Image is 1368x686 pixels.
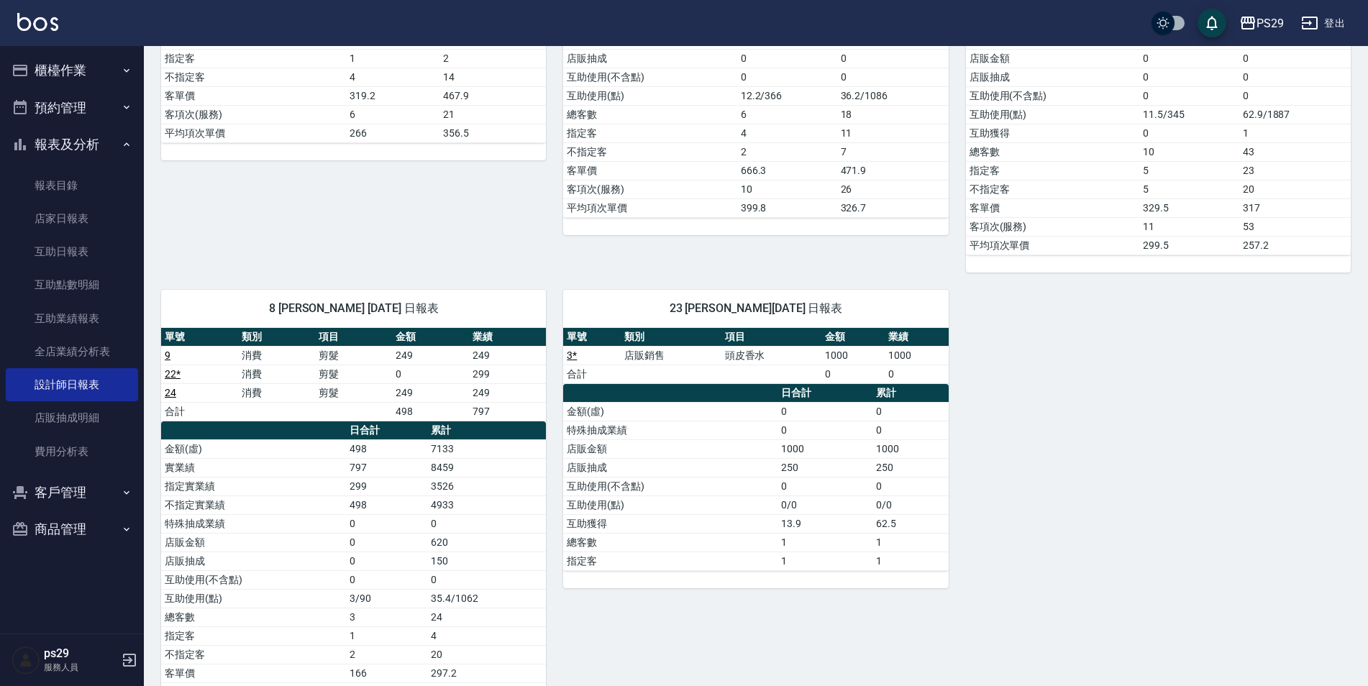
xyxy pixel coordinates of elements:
[161,645,346,664] td: 不指定客
[238,383,315,402] td: 消費
[161,570,346,589] td: 互助使用(不含點)
[821,365,885,383] td: 0
[6,435,138,468] a: 費用分析表
[778,552,872,570] td: 1
[427,570,546,589] td: 0
[563,477,778,495] td: 互助使用(不含點)
[966,142,1139,161] td: 總客數
[563,421,778,439] td: 特殊抽成業績
[837,198,949,217] td: 326.7
[469,328,546,347] th: 業績
[439,49,546,68] td: 2
[161,514,346,533] td: 特殊抽成業績
[6,335,138,368] a: 全店業績分析表
[837,161,949,180] td: 471.9
[161,49,346,68] td: 指定客
[346,421,427,440] th: 日合計
[161,86,346,105] td: 客單價
[6,302,138,335] a: 互助業績報表
[161,105,346,124] td: 客項次(服務)
[563,495,778,514] td: 互助使用(點)
[872,384,949,403] th: 累計
[439,86,546,105] td: 467.9
[238,328,315,347] th: 類別
[563,86,737,105] td: 互助使用(點)
[346,664,427,682] td: 166
[161,68,346,86] td: 不指定客
[966,198,1139,217] td: 客單價
[563,328,621,347] th: 單號
[563,402,778,421] td: 金額(虛)
[837,68,949,86] td: 0
[161,458,346,477] td: 實業績
[1239,236,1351,255] td: 257.2
[1239,49,1351,68] td: 0
[778,514,872,533] td: 13.9
[6,268,138,301] a: 互助點數明細
[1139,180,1239,198] td: 5
[392,365,469,383] td: 0
[1239,198,1351,217] td: 317
[161,477,346,495] td: 指定實業績
[1239,161,1351,180] td: 23
[563,328,948,384] table: a dense table
[966,180,1139,198] td: 不指定客
[6,474,138,511] button: 客戶管理
[563,49,737,68] td: 店販抽成
[1139,49,1239,68] td: 0
[439,124,546,142] td: 356.5
[165,387,176,398] a: 24
[6,52,138,89] button: 櫃檯作業
[161,439,346,458] td: 金額(虛)
[563,514,778,533] td: 互助獲得
[161,552,346,570] td: 店販抽成
[621,328,721,347] th: 類別
[427,514,546,533] td: 0
[165,349,170,361] a: 9
[737,180,837,198] td: 10
[44,661,117,674] p: 服務人員
[1139,105,1239,124] td: 11.5/345
[737,105,837,124] td: 6
[872,552,949,570] td: 1
[6,401,138,434] a: 店販抽成明細
[872,495,949,514] td: 0/0
[563,68,737,86] td: 互助使用(不含點)
[966,49,1139,68] td: 店販金額
[837,124,949,142] td: 11
[872,533,949,552] td: 1
[821,328,885,347] th: 金額
[966,105,1139,124] td: 互助使用(點)
[427,645,546,664] td: 20
[427,439,546,458] td: 7133
[346,626,427,645] td: 1
[346,86,439,105] td: 319.2
[161,402,238,421] td: 合計
[315,365,392,383] td: 剪髮
[6,89,138,127] button: 預約管理
[885,365,948,383] td: 0
[346,49,439,68] td: 1
[1198,9,1226,37] button: save
[778,384,872,403] th: 日合計
[346,495,427,514] td: 498
[346,645,427,664] td: 2
[346,552,427,570] td: 0
[392,383,469,402] td: 249
[1139,142,1239,161] td: 10
[44,646,117,661] h5: ps29
[161,495,346,514] td: 不指定實業績
[1239,68,1351,86] td: 0
[346,105,439,124] td: 6
[837,142,949,161] td: 7
[469,346,546,365] td: 249
[837,180,949,198] td: 26
[821,346,885,365] td: 1000
[837,86,949,105] td: 36.2/1086
[563,552,778,570] td: 指定客
[563,142,737,161] td: 不指定客
[1139,161,1239,180] td: 5
[737,198,837,217] td: 399.8
[346,458,427,477] td: 797
[580,301,931,316] span: 23 [PERSON_NAME][DATE] 日報表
